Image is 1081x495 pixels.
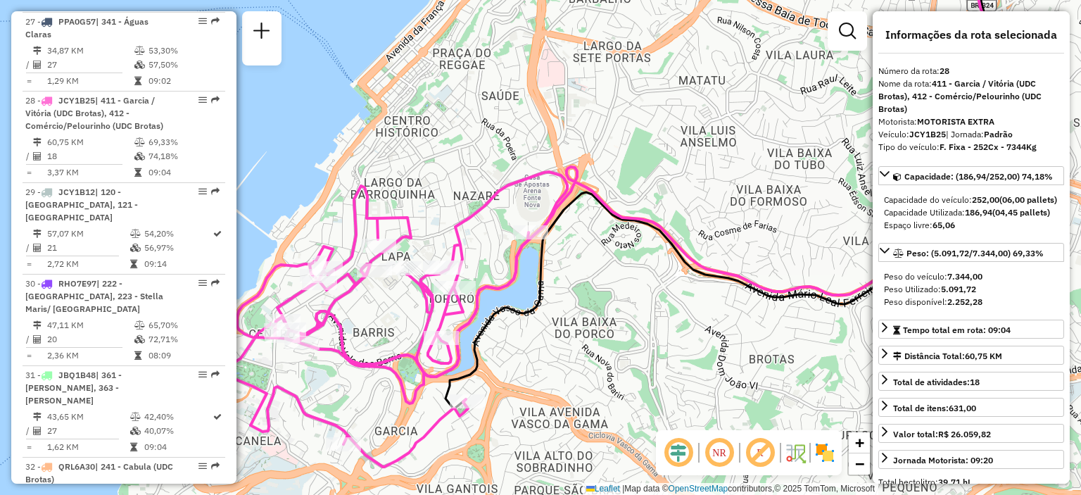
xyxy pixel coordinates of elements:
td: = [25,349,32,363]
i: % de utilização da cubagem [134,152,145,161]
i: Distância Total [33,46,42,55]
span: | 341 - Águas Claras [25,16,148,39]
td: 54,20% [144,227,212,241]
span: Exibir rótulo [743,436,777,470]
td: 43,65 KM [46,410,129,424]
span: 60,75 KM [965,351,1002,361]
i: % de utilização do peso [134,321,145,330]
strong: 411 - Garcia / Vitória (UDC Brotas), 412 - Comércio/Pelourinho (UDC Brotas) [878,78,1042,114]
strong: 2.252,28 [947,296,982,307]
strong: (04,45 pallets) [992,207,1050,218]
strong: JCY1B25 [909,129,946,139]
span: 30 - [25,278,163,314]
span: JCY1B12 [58,187,95,197]
i: % de utilização do peso [130,413,141,421]
a: OpenStreetMap [669,484,728,494]
strong: R$ 26.059,82 [938,429,991,439]
i: % de utilização da cubagem [134,335,145,344]
span: + [855,434,864,451]
td: 09:04 [144,440,212,454]
div: Veículo: [878,128,1064,141]
h4: Informações da rota selecionada [878,28,1064,42]
div: Peso Utilizado: [884,283,1058,296]
td: 21 [46,241,129,255]
span: 28 - [25,95,163,131]
a: Leaflet [586,484,620,494]
strong: 5.091,72 [941,284,976,294]
em: Rota exportada [211,96,220,104]
td: / [25,241,32,255]
td: 57,50% [148,58,219,72]
td: 34,87 KM [46,44,134,58]
td: = [25,165,32,180]
em: Opções [198,187,207,196]
td: 57,07 KM [46,227,129,241]
a: Zoom in [849,432,870,453]
div: Total de itens: [893,402,976,415]
a: Distância Total:60,75 KM [878,346,1064,365]
strong: 18 [970,377,980,387]
span: | 241 - Cabula (UDC Brotas) [25,461,173,484]
td: 74,18% [148,149,219,163]
td: = [25,257,32,271]
span: 29 - [25,187,138,223]
td: / [25,424,32,438]
div: Capacidade: (186,94/252,00) 74,18% [878,188,1064,237]
i: Tempo total em rota [130,443,137,451]
div: Número da rota: [878,65,1064,77]
span: Tempo total em rota: 09:04 [903,325,1011,335]
td: 1,62 KM [46,440,129,454]
span: 31 - [25,370,122,406]
span: | 411 - Garcia / Vitória (UDC Brotas), 412 - Comércio/Pelourinho (UDC Brotas) [25,95,163,131]
i: Total de Atividades [33,61,42,69]
td: 72,71% [148,332,219,346]
div: Distância Total: [893,350,1002,363]
strong: F. Fixa - 252Cx - 7344Kg [940,142,1037,152]
strong: 186,94 [965,207,992,218]
i: % de utilização da cubagem [134,61,145,69]
i: % de utilização do peso [130,230,141,238]
strong: MOTORISTA EXTRA [917,116,994,127]
td: 3,37 KM [46,165,134,180]
div: Espaço livre: [884,219,1058,232]
strong: 39,71 hL [938,477,972,487]
td: 09:14 [144,257,212,271]
em: Opções [198,96,207,104]
td: 53,30% [148,44,219,58]
i: Total de Atividades [33,244,42,252]
a: Peso: (5.091,72/7.344,00) 69,33% [878,243,1064,262]
i: Rota otimizada [213,230,222,238]
strong: 252,00 [972,194,999,205]
em: Rota exportada [211,17,220,25]
div: Capacidade do veículo: [884,194,1058,206]
i: Tempo total em rota [130,260,137,268]
i: Total de Atividades [33,335,42,344]
i: % de utilização do peso [134,138,145,146]
em: Opções [198,370,207,379]
i: % de utilização do peso [134,46,145,55]
i: Distância Total [33,230,42,238]
td: 69,33% [148,135,219,149]
strong: 65,06 [933,220,955,230]
span: 27 - [25,16,148,39]
a: Capacidade: (186,94/252,00) 74,18% [878,166,1064,185]
td: / [25,149,32,163]
i: % de utilização da cubagem [130,427,141,435]
span: 32 - [25,461,173,484]
em: Opções [198,279,207,287]
span: PPA0G57 [58,16,96,27]
i: % de utilização da cubagem [130,244,141,252]
span: | Jornada: [946,129,1013,139]
span: Total de atividades: [893,377,980,387]
a: Nova sessão e pesquisa [248,17,276,49]
td: 20 [46,332,134,346]
span: Ocultar deslocamento [662,436,695,470]
div: Nome da rota: [878,77,1064,115]
div: Jornada Motorista: 09:20 [893,454,993,467]
em: Rota exportada [211,462,220,470]
td: = [25,440,32,454]
span: QRL6A30 [58,461,95,472]
td: 27 [46,58,134,72]
strong: 28 [940,65,949,76]
td: 2,36 KM [46,349,134,363]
